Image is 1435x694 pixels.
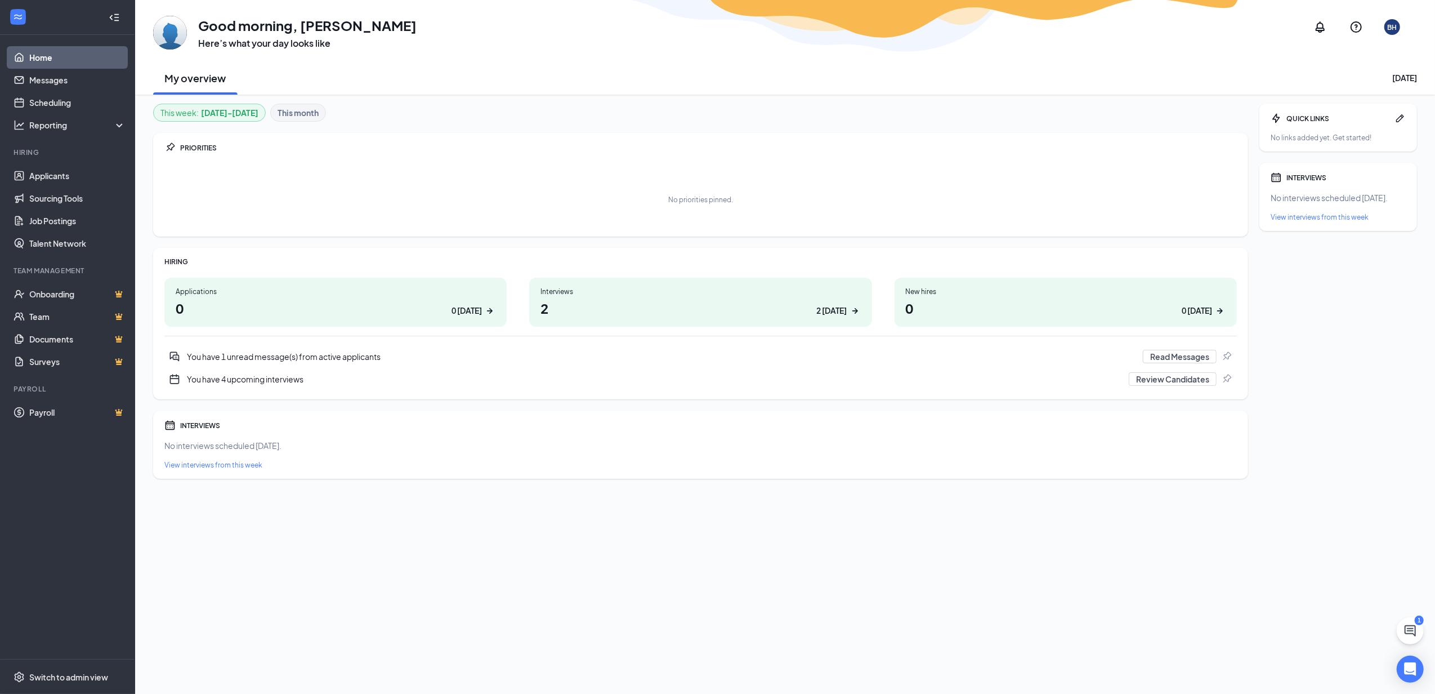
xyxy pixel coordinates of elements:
[164,257,1237,266] div: HIRING
[176,299,495,318] h1: 0
[187,373,1122,385] div: You have 4 upcoming interviews
[906,287,1226,296] div: New hires
[164,368,1237,390] a: CalendarNewYou have 4 upcoming interviewsReview CandidatesPin
[169,373,180,385] svg: CalendarNew
[484,305,495,317] svg: ArrowRight
[1271,133,1406,143] div: No links added yet. Get started!
[29,305,126,328] a: TeamCrown
[29,119,126,131] div: Reporting
[12,11,24,23] svg: WorkstreamLogo
[153,16,187,50] img: Brandon Hert
[1394,113,1406,124] svg: Pen
[164,142,176,153] svg: Pin
[29,210,126,232] a: Job Postings
[109,12,120,23] svg: Collapse
[164,420,176,431] svg: Calendar
[1397,656,1424,683] div: Open Intercom Messenger
[29,328,126,350] a: DocumentsCrown
[540,287,860,296] div: Interviews
[198,37,417,50] h3: Here’s what your day looks like
[14,148,123,157] div: Hiring
[164,368,1237,390] div: You have 4 upcoming interviews
[906,299,1226,318] h1: 0
[529,278,871,327] a: Interviews22 [DATE]ArrowRight
[180,143,1237,153] div: PRIORITIES
[451,305,482,317] div: 0 [DATE]
[165,71,226,85] h2: My overview
[160,106,258,119] div: This week :
[198,16,417,35] h1: Good morning, [PERSON_NAME]
[1397,617,1424,644] button: ChatActive
[1392,72,1417,83] div: [DATE]
[187,351,1136,362] div: You have 1 unread message(s) from active applicants
[1271,192,1406,203] div: No interviews scheduled [DATE].
[29,401,126,424] a: PayrollCrown
[1286,114,1390,123] div: QUICK LINKS
[1221,373,1232,385] svg: Pin
[201,106,258,119] b: [DATE] - [DATE]
[1221,351,1232,362] svg: Pin
[164,345,1237,368] div: You have 1 unread message(s) from active applicants
[1313,20,1327,34] svg: Notifications
[1129,372,1217,386] button: Review Candidates
[169,351,180,362] svg: DoubleChatActive
[1271,172,1282,183] svg: Calendar
[540,299,860,318] h1: 2
[1415,616,1424,625] div: 1
[1271,113,1282,124] svg: Bolt
[14,384,123,394] div: Payroll
[164,345,1237,368] a: DoubleChatActiveYou have 1 unread message(s) from active applicantsRead MessagesPin
[29,671,108,683] div: Switch to admin view
[29,283,126,305] a: OnboardingCrown
[164,440,1237,451] div: No interviews scheduled [DATE].
[14,671,25,683] svg: Settings
[29,232,126,255] a: Talent Network
[14,266,123,275] div: Team Management
[1286,173,1406,183] div: INTERVIEWS
[1388,23,1397,32] div: BH
[29,164,126,187] a: Applicants
[14,119,25,131] svg: Analysis
[1403,624,1417,638] svg: ChatActive
[1143,350,1217,363] button: Read Messages
[29,46,126,69] a: Home
[278,106,319,119] b: This month
[29,187,126,210] a: Sourcing Tools
[180,421,1237,430] div: INTERVIEWS
[29,69,126,91] a: Messages
[164,278,507,327] a: Applications00 [DATE]ArrowRight
[29,91,126,114] a: Scheduling
[817,305,847,317] div: 2 [DATE]
[29,350,126,373] a: SurveysCrown
[1182,305,1212,317] div: 0 [DATE]
[850,305,861,317] svg: ArrowRight
[668,195,733,204] div: No priorities pinned.
[176,287,495,296] div: Applications
[1271,212,1406,222] a: View interviews from this week
[164,460,1237,470] a: View interviews from this week
[895,278,1237,327] a: New hires00 [DATE]ArrowRight
[1214,305,1226,317] svg: ArrowRight
[1349,20,1363,34] svg: QuestionInfo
